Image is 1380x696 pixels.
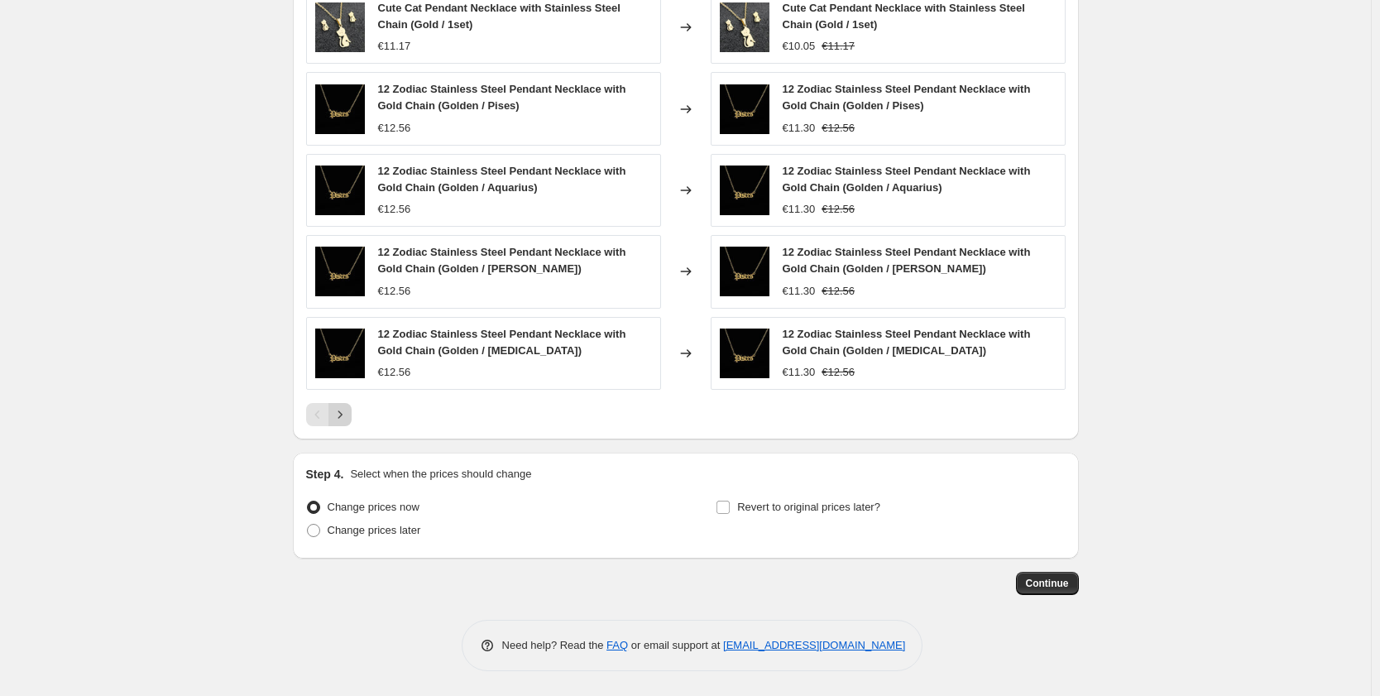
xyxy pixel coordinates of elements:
span: 12 Zodiac Stainless Steel Pendant Necklace with Gold Chain (Golden / [PERSON_NAME]) [783,246,1031,275]
div: €12.56 [378,283,411,300]
span: 12 Zodiac Stainless Steel Pendant Necklace with Gold Chain (Golden / [PERSON_NAME]) [378,246,626,275]
p: Select when the prices should change [350,466,531,482]
div: €11.30 [783,120,816,137]
strike: €12.56 [822,364,855,381]
h2: Step 4. [306,466,344,482]
img: JADtyF9vLy9iQKmn_80x.webp [720,329,769,378]
div: €11.17 [378,38,411,55]
img: LuHHUfZvOAv12wI1_80x.webp [720,2,769,52]
a: [EMAIL_ADDRESS][DOMAIN_NAME] [723,639,905,651]
img: JADtyF9vLy9iQKmn_80x.webp [720,84,769,134]
div: €12.56 [378,364,411,381]
button: Continue [1016,572,1079,595]
img: JADtyF9vLy9iQKmn_80x.webp [315,247,365,296]
img: JADtyF9vLy9iQKmn_80x.webp [720,247,769,296]
img: JADtyF9vLy9iQKmn_80x.webp [315,84,365,134]
span: 12 Zodiac Stainless Steel Pendant Necklace with Gold Chain (Golden / [MEDICAL_DATA]) [378,328,626,357]
span: 12 Zodiac Stainless Steel Pendant Necklace with Gold Chain (Golden / Pises) [378,83,626,112]
span: Cute Cat Pendant Necklace with Stainless Steel Chain (Gold / 1set) [783,2,1025,31]
strike: €12.56 [822,201,855,218]
span: 12 Zodiac Stainless Steel Pendant Necklace with Gold Chain (Golden / Aquarius) [783,165,1031,194]
span: Change prices now [328,501,419,513]
span: Revert to original prices later? [737,501,880,513]
div: €12.56 [378,120,411,137]
div: €10.05 [783,38,816,55]
strike: €12.56 [822,283,855,300]
div: €12.56 [378,201,411,218]
button: Next [328,403,352,426]
span: 12 Zodiac Stainless Steel Pendant Necklace with Gold Chain (Golden / Aquarius) [378,165,626,194]
span: or email support at [628,639,723,651]
a: FAQ [606,639,628,651]
span: Continue [1026,577,1069,590]
span: 12 Zodiac Stainless Steel Pendant Necklace with Gold Chain (Golden / Pises) [783,83,1031,112]
nav: Pagination [306,403,352,426]
strike: €11.17 [822,38,855,55]
span: Change prices later [328,524,421,536]
span: Need help? Read the [502,639,607,651]
span: Cute Cat Pendant Necklace with Stainless Steel Chain (Gold / 1set) [378,2,621,31]
img: JADtyF9vLy9iQKmn_80x.webp [315,329,365,378]
div: €11.30 [783,201,816,218]
div: €11.30 [783,364,816,381]
span: 12 Zodiac Stainless Steel Pendant Necklace with Gold Chain (Golden / [MEDICAL_DATA]) [783,328,1031,357]
strike: €12.56 [822,120,855,137]
div: €11.30 [783,283,816,300]
img: JADtyF9vLy9iQKmn_80x.webp [315,166,365,215]
img: LuHHUfZvOAv12wI1_80x.webp [315,2,365,52]
img: JADtyF9vLy9iQKmn_80x.webp [720,166,769,215]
